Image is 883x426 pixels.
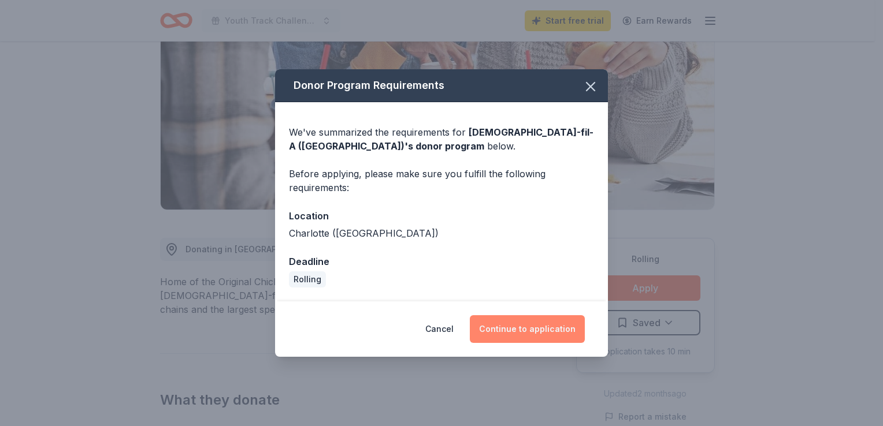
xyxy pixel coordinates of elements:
div: Donor Program Requirements [275,69,608,102]
div: Rolling [289,271,326,287]
div: Before applying, please make sure you fulfill the following requirements: [289,167,594,195]
div: Charlotte ([GEOGRAPHIC_DATA]) [289,226,594,240]
button: Continue to application [470,315,585,343]
div: We've summarized the requirements for below. [289,125,594,153]
div: Deadline [289,254,594,269]
div: Location [289,208,594,223]
button: Cancel [425,315,454,343]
